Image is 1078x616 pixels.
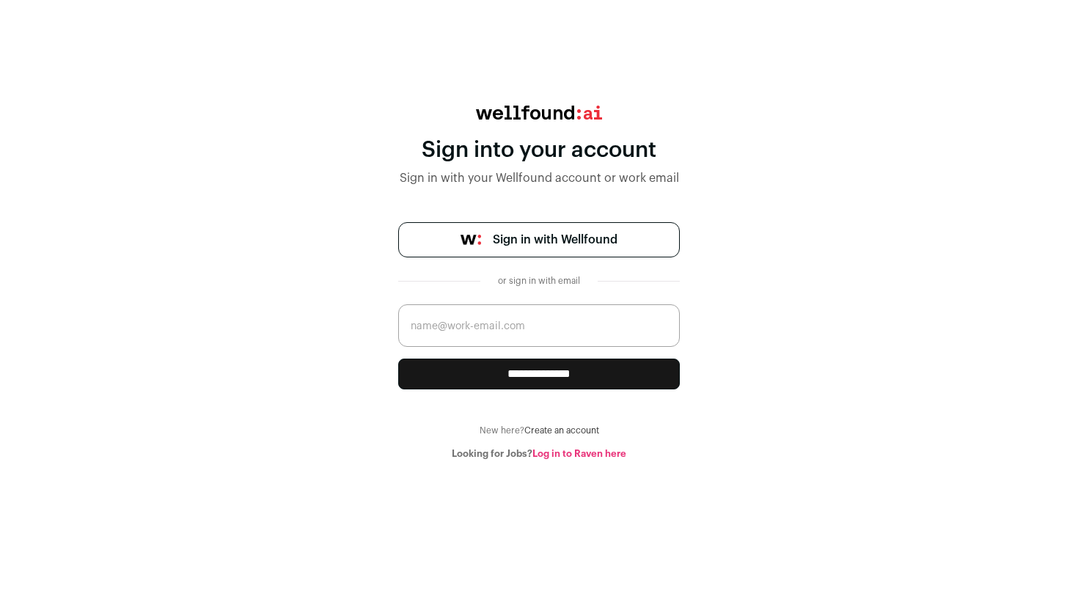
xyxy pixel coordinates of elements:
img: wellfound:ai [476,106,602,120]
input: name@work-email.com [398,304,680,347]
div: New here? [398,425,680,436]
span: Sign in with Wellfound [493,231,617,249]
div: Sign in with your Wellfound account or work email [398,169,680,187]
a: Sign in with Wellfound [398,222,680,257]
a: Create an account [524,426,599,435]
img: wellfound-symbol-flush-black-fb3c872781a75f747ccb3a119075da62bfe97bd399995f84a933054e44a575c4.png [461,235,481,245]
div: Sign into your account [398,137,680,164]
div: Looking for Jobs? [398,448,680,460]
div: or sign in with email [492,275,586,287]
a: Log in to Raven here [532,449,626,458]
